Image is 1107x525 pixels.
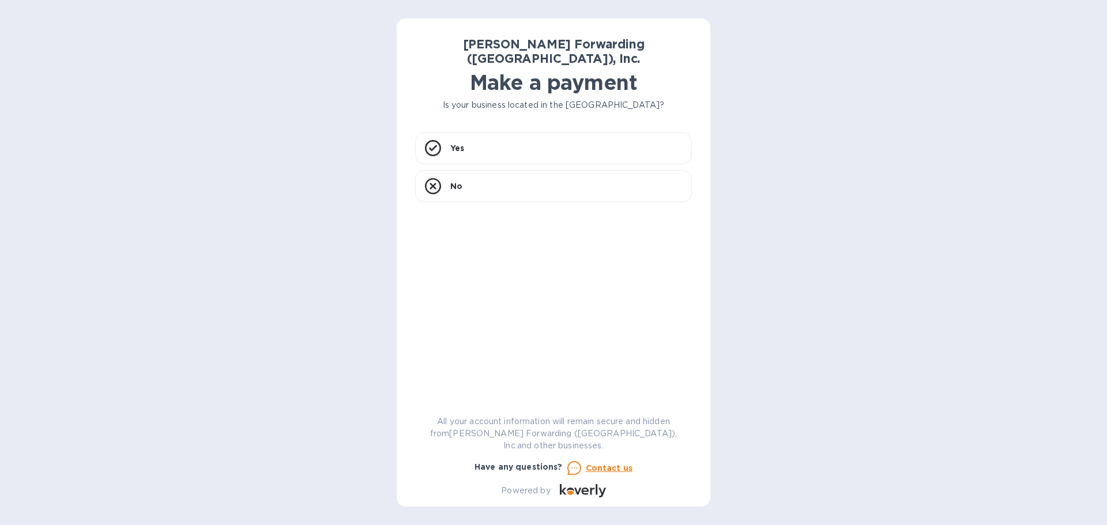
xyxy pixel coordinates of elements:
p: No [450,180,462,192]
b: Have any questions? [475,462,563,471]
b: [PERSON_NAME] Forwarding ([GEOGRAPHIC_DATA]), Inc. [463,37,645,66]
p: Powered by [501,485,550,497]
p: Yes [450,142,464,154]
p: All your account information will remain secure and hidden from [PERSON_NAME] Forwarding ([GEOGRA... [415,416,692,452]
p: Is your business located in the [GEOGRAPHIC_DATA]? [415,99,692,111]
h1: Make a payment [415,70,692,95]
u: Contact us [586,463,633,473]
